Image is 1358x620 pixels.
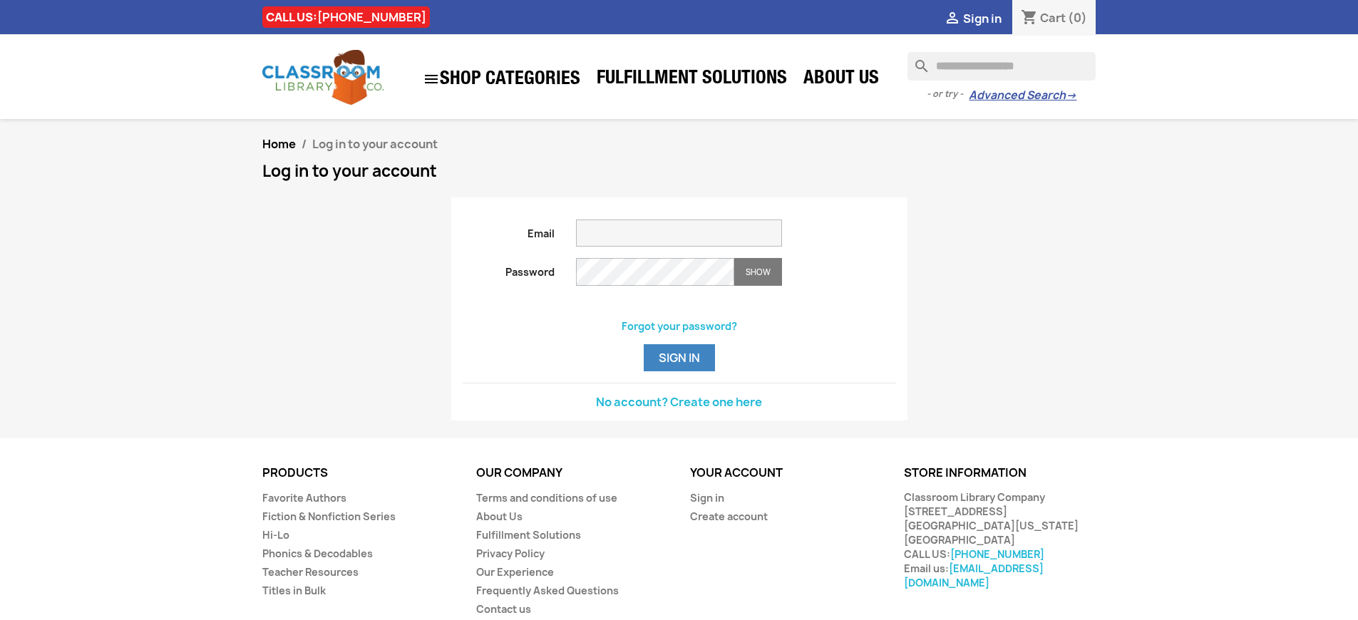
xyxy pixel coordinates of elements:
a: Sign in [690,491,724,505]
i: shopping_cart [1021,10,1038,27]
img: Classroom Library Company [262,50,384,105]
span: Cart [1040,10,1066,26]
a: [PHONE_NUMBER] [317,9,426,25]
a: Fiction & Nonfiction Series [262,510,396,523]
span: Sign in [963,11,1002,26]
a: About Us [796,66,886,94]
span: → [1066,88,1076,103]
span: (0) [1068,10,1087,26]
a: Titles in Bulk [262,584,326,597]
p: Products [262,467,455,480]
a: Hi-Lo [262,528,289,542]
a: SHOP CATEGORIES [416,63,587,95]
a: Privacy Policy [476,547,545,560]
i:  [423,71,440,88]
h1: Log in to your account [262,162,1096,180]
a: Your account [690,465,783,480]
a: Frequently Asked Questions [476,584,619,597]
button: Show [734,258,782,286]
span: - or try - [927,87,969,101]
a: Phonics & Decodables [262,547,373,560]
div: CALL US: [262,6,430,28]
a: Fulfillment Solutions [476,528,581,542]
a: Our Experience [476,565,554,579]
a: [EMAIL_ADDRESS][DOMAIN_NAME] [904,562,1044,589]
a: Create account [690,510,768,523]
label: Email [452,219,566,241]
a: Terms and conditions of use [476,491,617,505]
p: Our company [476,467,669,480]
a: Advanced Search→ [969,88,1076,103]
a: Home [262,136,296,152]
a: Fulfillment Solutions [590,66,794,94]
i:  [944,11,961,28]
input: Search [907,52,1096,81]
i: search [907,52,925,69]
label: Password [452,258,566,279]
input: Password input [576,258,734,286]
div: Classroom Library Company [STREET_ADDRESS] [GEOGRAPHIC_DATA][US_STATE] [GEOGRAPHIC_DATA] CALL US:... [904,490,1096,590]
a: [PHONE_NUMBER] [950,547,1044,561]
p: Store information [904,467,1096,480]
a: Forgot your password? [622,319,737,333]
a: No account? Create one here [596,394,762,410]
a: Favorite Authors [262,491,346,505]
a: Contact us [476,602,531,616]
a: About Us [476,510,523,523]
a: Teacher Resources [262,565,359,579]
button: Sign in [644,344,715,371]
span: Log in to your account [312,136,438,152]
a:  Sign in [944,11,1002,26]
